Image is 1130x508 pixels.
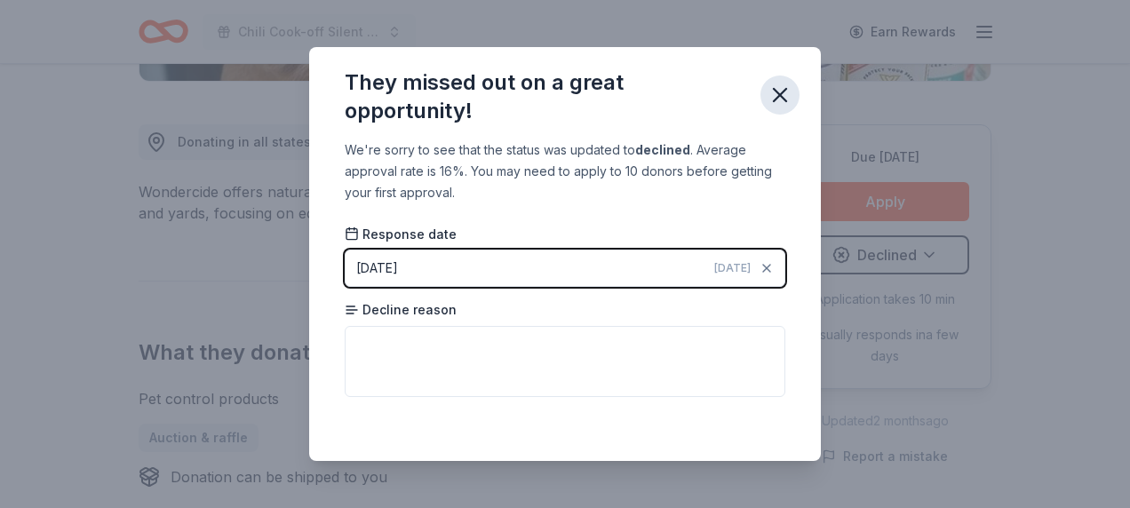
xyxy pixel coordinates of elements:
span: Response date [345,226,457,243]
span: [DATE] [714,261,751,275]
div: [DATE] [356,258,398,279]
b: declined [635,142,690,157]
div: They missed out on a great opportunity! [345,68,746,125]
button: [DATE][DATE] [345,250,785,287]
div: We're sorry to see that the status was updated to . Average approval rate is 16%. You may need to... [345,139,785,203]
span: Decline reason [345,301,457,319]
